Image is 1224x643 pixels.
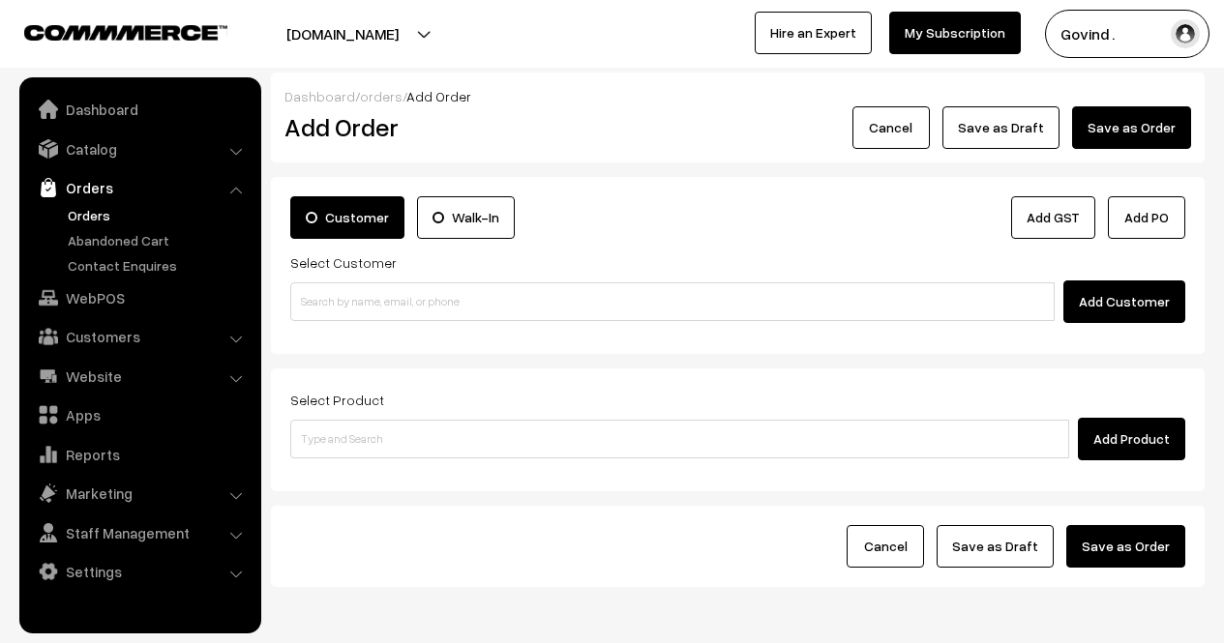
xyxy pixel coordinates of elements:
h2: Add Order [284,112,567,142]
button: Save as Order [1072,106,1191,149]
a: Customers [24,319,254,354]
a: orders [360,88,403,104]
input: Type and Search [290,420,1069,458]
a: Dashboard [24,92,254,127]
button: Add Product [1078,418,1185,460]
a: Add GST [1011,196,1095,239]
a: Dashboard [284,88,355,104]
a: Marketing [24,476,254,511]
img: user [1171,19,1200,48]
label: Select Customer [290,252,397,273]
button: [DOMAIN_NAME] [219,10,466,58]
a: Orders [63,205,254,225]
a: Catalog [24,132,254,166]
button: Govind . [1045,10,1209,58]
button: Add PO [1108,196,1185,239]
a: Abandoned Cart [63,230,254,250]
a: Contact Enquires [63,255,254,276]
a: Settings [24,554,254,589]
label: Select Product [290,390,384,410]
a: Website [24,359,254,394]
button: Add Customer [1063,280,1185,323]
a: COMMMERCE [24,19,194,43]
span: Add Order [406,88,471,104]
button: Cancel [847,525,924,568]
button: Cancel [852,106,930,149]
a: Reports [24,437,254,472]
a: Apps [24,397,254,432]
div: / / [284,86,1191,106]
img: COMMMERCE [24,25,227,40]
button: Save as Order [1066,525,1185,568]
a: Orders [24,170,254,205]
button: Save as Draft [942,106,1060,149]
label: Walk-In [417,196,515,239]
a: Staff Management [24,515,254,550]
button: Save as Draft [937,525,1054,568]
a: My Subscription [889,12,1021,54]
a: Hire an Expert [755,12,872,54]
label: Customer [290,196,404,239]
a: WebPOS [24,280,254,315]
input: Search by name, email, or phone [290,282,1055,321]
